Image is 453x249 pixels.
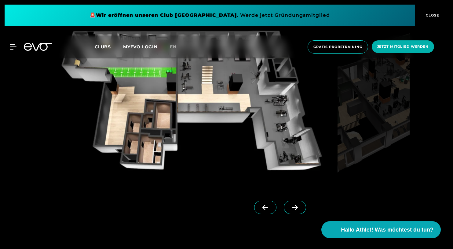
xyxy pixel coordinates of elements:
a: MYEVO LOGIN [123,44,158,50]
a: Clubs [95,44,123,50]
span: Gratis Probetraining [313,44,362,50]
span: en [170,44,177,50]
button: Hallo Athlet! Was möchtest du tun? [321,221,441,238]
a: Gratis Probetraining [306,40,370,54]
span: Hallo Athlet! Was möchtest du tun? [341,226,433,234]
span: CLOSE [424,13,439,18]
button: CLOSE [415,5,448,26]
a: en [170,43,184,50]
img: evofitness [338,24,410,186]
span: Jetzt Mitglied werden [377,44,429,49]
a: Jetzt Mitglied werden [370,40,436,54]
img: evofitness [46,24,335,186]
span: Clubs [95,44,111,50]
